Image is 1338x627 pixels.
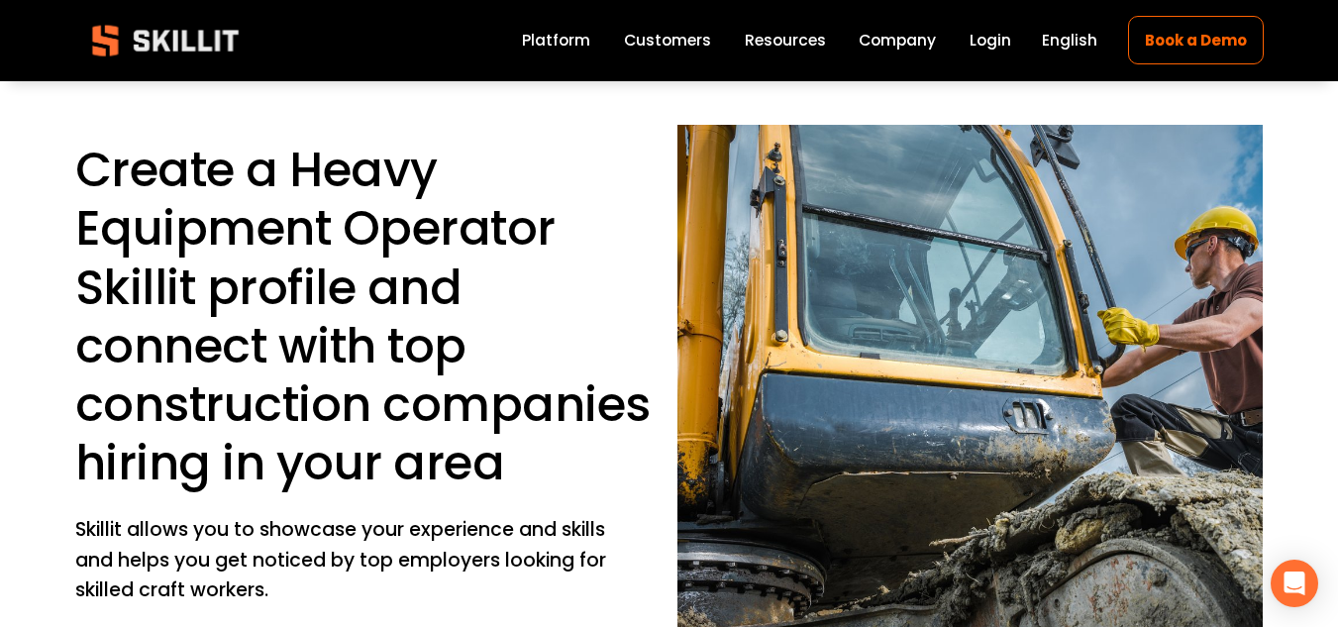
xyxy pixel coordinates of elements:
a: Company [859,28,936,54]
h1: Create a Heavy Equipment Operator Skillit profile and connect with top construction companies hir... [75,141,661,492]
a: Customers [624,28,711,54]
a: Book a Demo [1128,16,1263,64]
div: Open Intercom Messenger [1271,560,1318,607]
a: folder dropdown [745,28,826,54]
p: Skillit allows you to showcase your experience and skills and helps you get noticed by top employ... [75,515,611,606]
div: language picker [1042,28,1097,54]
a: Login [970,28,1011,54]
span: Resources [745,29,826,52]
img: Skillit [75,11,256,70]
a: Platform [522,28,590,54]
span: English [1042,29,1097,52]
